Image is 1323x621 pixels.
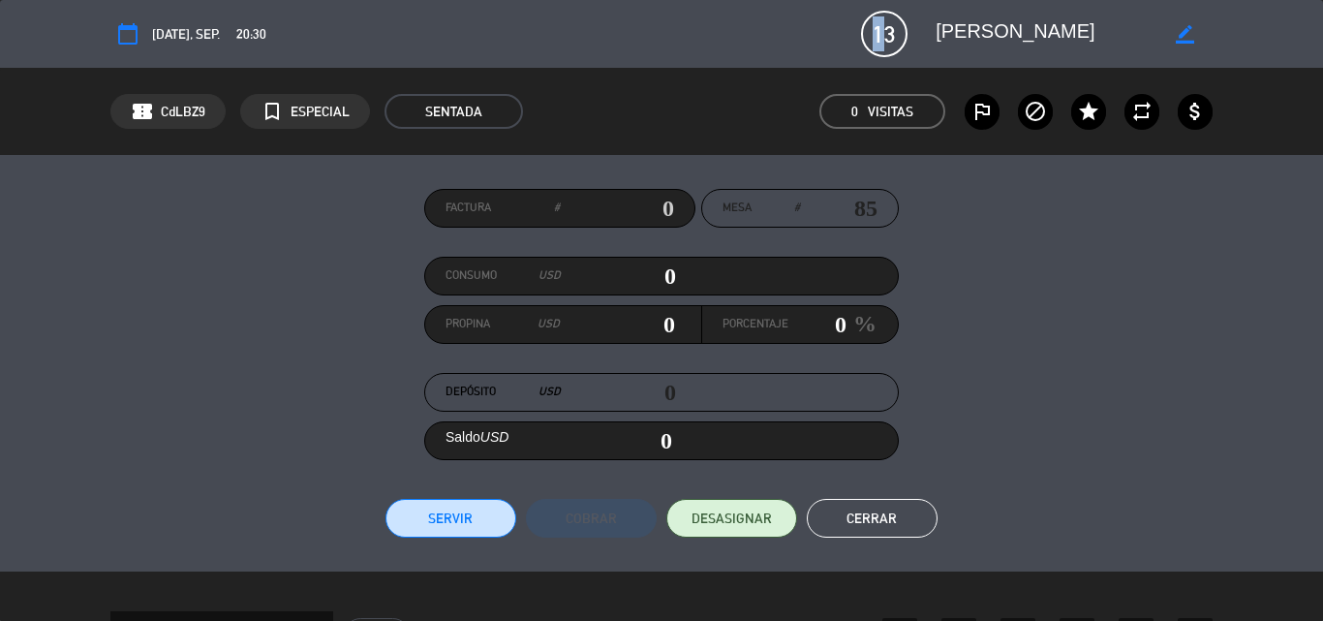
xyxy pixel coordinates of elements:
[723,315,788,334] label: Porcentaje
[446,199,560,218] label: Factura
[446,383,561,402] label: Depósito
[385,499,516,538] button: Servir
[560,194,674,223] input: 0
[385,94,523,129] span: SENTADA
[846,305,877,343] em: %
[538,383,561,402] em: USD
[161,101,205,123] span: CdLBZ9
[561,262,676,291] input: 0
[261,100,284,123] i: turned_in_not
[116,22,139,46] i: calendar_today
[446,315,561,334] label: Propina
[1024,100,1047,123] i: block
[526,499,657,538] button: Cobrar
[1176,25,1194,44] i: border_color
[723,199,752,218] span: Mesa
[1184,100,1207,123] i: attach_money
[538,266,561,286] em: USD
[788,310,846,339] input: 0
[538,315,560,334] em: USD
[291,101,350,123] span: ESPECIAL
[851,101,858,123] span: 0
[794,199,800,218] em: #
[480,429,509,445] em: USD
[152,23,220,46] span: [DATE], sep.
[236,23,266,46] span: 20:30
[446,426,508,449] label: Saldo
[800,194,877,223] input: number
[868,101,913,123] em: Visitas
[1077,100,1100,123] i: star
[131,100,154,123] span: confirmation_number
[692,509,772,529] span: DESASIGNAR
[554,199,560,218] em: #
[861,11,908,57] span: 13
[446,266,561,286] label: Consumo
[970,100,994,123] i: outlined_flag
[1130,100,1154,123] i: repeat
[807,499,938,538] button: Cerrar
[560,310,675,339] input: 0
